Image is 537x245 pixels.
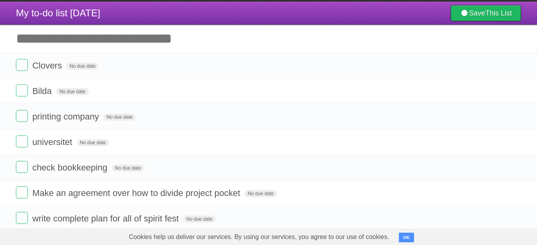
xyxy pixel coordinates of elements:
button: OK [399,233,414,242]
label: Done [16,212,28,224]
span: No due date [77,139,109,146]
label: Done [16,186,28,198]
label: Done [16,110,28,122]
span: write complete plan for all of spirit fest [32,214,181,223]
span: No due date [183,216,215,223]
span: Make an agreement over how to divide project pocket [32,188,242,198]
span: check bookkeeping [32,163,109,172]
b: This List [485,9,512,17]
label: Done [16,135,28,147]
span: Cookies help us deliver our services. By using our services, you agree to our use of cookies. [121,229,397,245]
span: No due date [244,190,277,197]
label: Done [16,84,28,96]
span: My to-do list [DATE] [16,8,100,18]
span: No due date [66,63,99,70]
a: SaveThis List [451,5,521,21]
label: Done [16,161,28,173]
span: No due date [112,165,144,172]
span: No due date [103,114,136,121]
span: Bilda [32,86,54,96]
span: printing company [32,112,101,122]
span: universitet [32,137,74,147]
span: No due date [56,88,88,95]
label: Done [16,59,28,71]
span: Clovers [32,61,64,71]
